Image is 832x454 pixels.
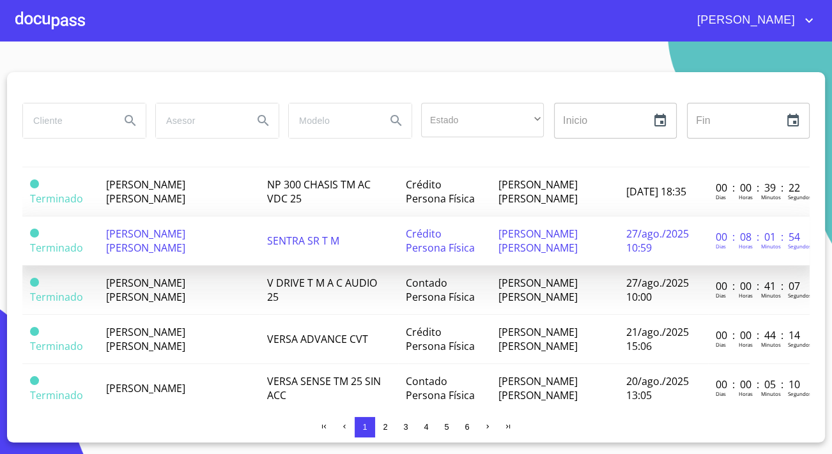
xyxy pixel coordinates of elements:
[362,422,367,432] span: 1
[761,292,781,299] p: Minutos
[406,325,475,353] span: Crédito Persona Física
[156,103,243,138] input: search
[421,103,544,137] div: ​
[716,193,726,201] p: Dias
[267,276,377,304] span: V DRIVE T M A C AUDIO 25
[716,230,802,244] p: 00 : 08 : 01 : 54
[498,374,578,402] span: [PERSON_NAME] [PERSON_NAME]
[457,417,477,437] button: 6
[739,243,753,250] p: Horas
[267,374,381,402] span: VERSA SENSE TM 25 SIN ACC
[406,374,475,402] span: Contado Persona Física
[761,341,781,348] p: Minutos
[436,417,457,437] button: 5
[716,328,802,342] p: 00 : 00 : 44 : 14
[267,332,368,346] span: VERSA ADVANCE CVT
[30,241,83,255] span: Terminado
[106,178,185,206] span: [PERSON_NAME] [PERSON_NAME]
[115,105,146,136] button: Search
[30,192,83,206] span: Terminado
[30,278,39,287] span: Terminado
[626,276,689,304] span: 27/ago./2025 10:00
[406,276,475,304] span: Contado Persona Física
[761,243,781,250] p: Minutos
[406,227,475,255] span: Crédito Persona Física
[626,325,689,353] span: 21/ago./2025 15:06
[716,377,802,391] p: 00 : 00 : 05 : 10
[739,341,753,348] p: Horas
[30,179,39,188] span: Terminado
[30,376,39,385] span: Terminado
[248,105,279,136] button: Search
[465,422,469,432] span: 6
[106,325,185,353] span: [PERSON_NAME] [PERSON_NAME]
[761,193,781,201] p: Minutos
[716,243,726,250] p: Dias
[267,234,339,248] span: SENTRA SR T M
[289,103,376,138] input: search
[30,339,83,353] span: Terminado
[498,276,578,304] span: [PERSON_NAME] [PERSON_NAME]
[688,10,817,31] button: account of current user
[403,422,408,432] span: 3
[716,390,726,397] p: Dias
[106,381,185,395] span: [PERSON_NAME]
[788,193,812,201] p: Segundos
[383,422,387,432] span: 2
[375,417,396,437] button: 2
[30,229,39,238] span: Terminado
[688,10,801,31] span: [PERSON_NAME]
[788,341,812,348] p: Segundos
[761,390,781,397] p: Minutos
[788,243,812,250] p: Segundos
[444,422,449,432] span: 5
[739,390,753,397] p: Horas
[267,178,371,206] span: NP 300 CHASIS TM AC VDC 25
[396,417,416,437] button: 3
[739,193,753,201] p: Horas
[406,178,475,206] span: Crédito Persona Física
[739,292,753,299] p: Horas
[424,422,428,432] span: 4
[498,227,578,255] span: [PERSON_NAME] [PERSON_NAME]
[355,417,375,437] button: 1
[381,105,412,136] button: Search
[716,279,802,293] p: 00 : 00 : 41 : 07
[106,276,185,304] span: [PERSON_NAME] [PERSON_NAME]
[716,181,802,195] p: 00 : 00 : 39 : 22
[106,227,185,255] span: [PERSON_NAME] [PERSON_NAME]
[788,292,812,299] p: Segundos
[716,341,726,348] p: Dias
[30,327,39,336] span: Terminado
[626,227,689,255] span: 27/ago./2025 10:59
[716,292,726,299] p: Dias
[788,390,812,397] p: Segundos
[498,178,578,206] span: [PERSON_NAME] [PERSON_NAME]
[30,388,83,402] span: Terminado
[626,374,689,402] span: 20/ago./2025 13:05
[416,417,436,437] button: 4
[23,103,110,138] input: search
[498,325,578,353] span: [PERSON_NAME] [PERSON_NAME]
[30,290,83,304] span: Terminado
[626,185,686,199] span: [DATE] 18:35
